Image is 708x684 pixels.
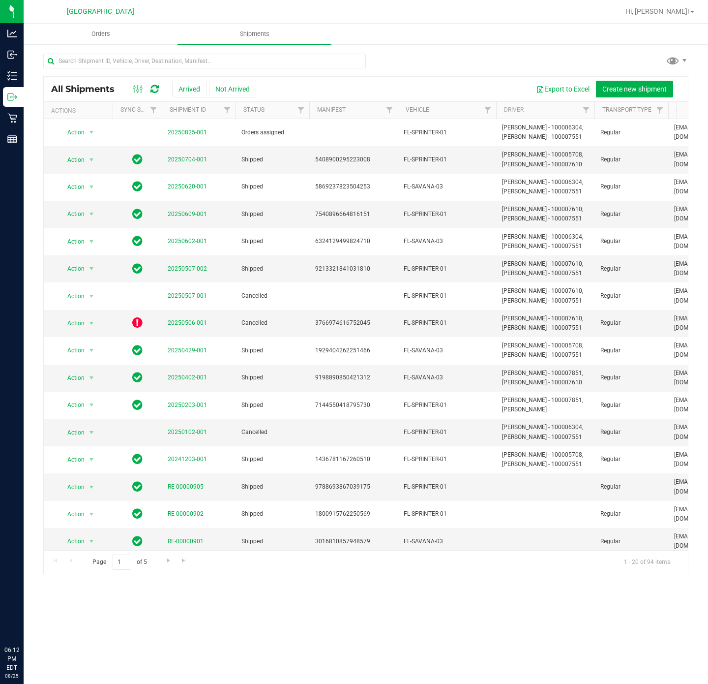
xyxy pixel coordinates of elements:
[241,291,303,301] span: Cancelled
[132,234,143,248] span: In Sync
[59,180,85,194] span: Action
[132,371,143,384] span: In Sync
[404,482,490,492] span: FL-SPRINTER-01
[59,262,85,276] span: Action
[600,264,662,274] span: Regular
[616,555,678,569] span: 1 - 20 of 94 items
[4,646,19,672] p: 06:12 PM EDT
[404,291,490,301] span: FL-SPRINTER-01
[315,537,392,546] span: 3016810857948579
[404,128,490,137] span: FL-SPRINTER-01
[132,534,143,548] span: In Sync
[243,106,265,113] a: Status
[132,480,143,494] span: In Sync
[600,291,662,301] span: Regular
[625,7,689,15] span: Hi, [PERSON_NAME]!
[132,262,143,276] span: In Sync
[59,235,85,249] span: Action
[404,155,490,164] span: FL-SPRINTER-01
[86,343,98,357] span: select
[241,210,303,219] span: Shipped
[241,537,303,546] span: Shipped
[404,509,490,519] span: FL-SPRINTER-01
[502,232,589,251] span: [PERSON_NAME] - 100006304, [PERSON_NAME] - 100007551
[86,371,98,385] span: select
[86,426,98,439] span: select
[132,180,143,193] span: In Sync
[168,156,207,163] a: 20250704-001
[596,81,673,97] button: Create new shipment
[315,455,392,464] span: 1436781167260510
[241,509,303,519] span: Shipped
[530,81,596,97] button: Export to Excel
[168,319,207,326] a: 20250506-001
[161,555,176,568] a: Go to the next page
[602,85,667,93] span: Create new shipment
[315,509,392,519] span: 1800915762250569
[84,555,155,570] span: Page of 5
[59,453,85,466] span: Action
[600,318,662,328] span: Regular
[132,316,143,330] span: OUT OF SYNC!
[86,507,98,521] span: select
[600,482,662,492] span: Regular
[404,401,490,410] span: FL-SPRINTER-01
[502,150,589,169] span: [PERSON_NAME] - 100005708, [PERSON_NAME] - 100007610
[404,210,490,219] span: FL-SPRINTER-01
[496,102,594,119] th: Driver
[7,92,17,102] inline-svg: Outbound
[132,398,143,412] span: In Sync
[59,480,85,494] span: Action
[219,102,236,119] a: Filter
[600,128,662,137] span: Regular
[600,210,662,219] span: Regular
[43,54,366,68] input: Search Shipment ID, Vehicle, Driver, Destination, Manifest...
[86,398,98,412] span: select
[480,102,496,119] a: Filter
[51,84,124,94] span: All Shipments
[315,482,392,492] span: 9788693867039175
[241,482,303,492] span: Shipped
[241,182,303,191] span: Shipped
[406,106,429,113] a: Vehicle
[59,398,85,412] span: Action
[404,182,490,191] span: FL-SAVANA-03
[404,237,490,246] span: FL-SAVANA-03
[652,102,668,119] a: Filter
[315,373,392,382] span: 9198890850421312
[168,510,204,517] a: RE-00000902
[172,81,206,97] button: Arrived
[600,237,662,246] span: Regular
[241,346,303,355] span: Shipped
[404,373,490,382] span: FL-SAVANA-03
[241,155,303,164] span: Shipped
[51,107,109,114] div: Actions
[315,155,392,164] span: 5408900295223008
[600,182,662,191] span: Regular
[502,286,589,305] span: [PERSON_NAME] - 100007610, [PERSON_NAME] - 100007551
[227,30,283,38] span: Shipments
[168,238,207,245] a: 20250602-001
[241,264,303,274] span: Shipped
[404,318,490,328] span: FL-SPRINTER-01
[86,180,98,194] span: select
[7,134,17,144] inline-svg: Reports
[502,259,589,278] span: [PERSON_NAME] - 100007610, [PERSON_NAME] - 100007551
[168,265,207,272] a: 20250507-002
[86,480,98,494] span: select
[600,373,662,382] span: Regular
[59,534,85,548] span: Action
[241,428,303,437] span: Cancelled
[146,102,162,119] a: Filter
[502,205,589,223] span: [PERSON_NAME] - 100007610, [PERSON_NAME] - 100007551
[578,102,594,119] a: Filter
[59,207,85,221] span: Action
[168,183,207,190] a: 20250620-001
[241,237,303,246] span: Shipped
[241,455,303,464] span: Shipped
[600,455,662,464] span: Regular
[600,537,662,546] span: Regular
[59,125,85,139] span: Action
[78,30,123,38] span: Orders
[315,237,392,246] span: 6324129499824710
